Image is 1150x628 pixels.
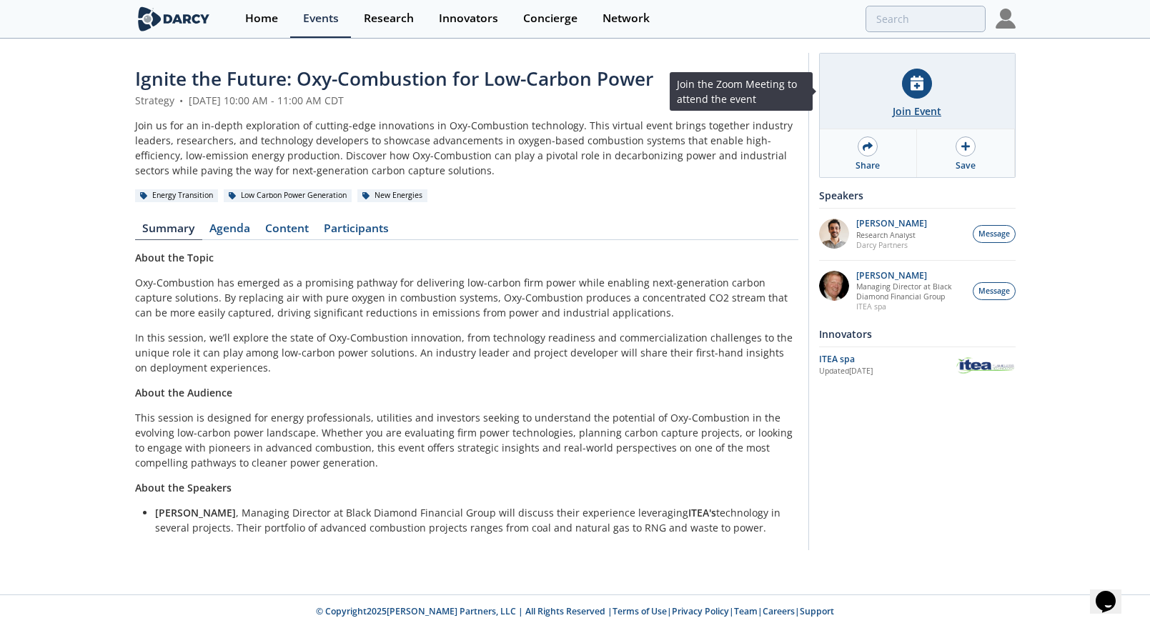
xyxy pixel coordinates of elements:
[856,159,880,172] div: Share
[688,506,716,519] strong: ITEA's
[135,481,232,494] strong: About the Speakers
[317,223,397,240] a: Participants
[1090,571,1136,614] iframe: chat widget
[956,355,1016,376] img: ITEA spa
[856,271,965,281] p: [PERSON_NAME]
[603,13,650,24] div: Network
[819,219,849,249] img: e78dc165-e339-43be-b819-6f39ce58aec6
[613,605,667,617] a: Terms of Use
[978,286,1010,297] span: Message
[996,9,1016,29] img: Profile
[856,281,965,301] p: Managing Director at Black Diamond Financial Group
[523,13,578,24] div: Concierge
[135,93,798,108] div: Strategy [DATE] 10:00 AM - 11:00 AM CDT
[135,386,232,399] strong: About the Audience
[763,605,795,617] a: Careers
[303,13,339,24] div: Events
[819,322,1016,347] div: Innovators
[893,104,941,119] div: Join Event
[866,6,986,32] input: Advanced Search
[177,94,186,107] span: •
[672,605,729,617] a: Privacy Policy
[819,366,956,377] div: Updated [DATE]
[245,13,278,24] div: Home
[973,282,1016,300] button: Message
[202,223,258,240] a: Agenda
[135,251,214,264] strong: About the Topic
[439,13,498,24] div: Innovators
[135,223,202,240] a: Summary
[856,230,927,240] p: Research Analyst
[224,189,352,202] div: Low Carbon Power Generation
[856,301,965,311] p: ITEA spa
[800,605,834,617] a: Support
[46,605,1104,618] p: © Copyright 2025 [PERSON_NAME] Partners, LLC | All Rights Reserved | | | | |
[819,271,849,301] img: 5c882eca-8b14-43be-9dc2-518e113e9a37
[978,229,1010,240] span: Message
[734,605,758,617] a: Team
[135,410,798,470] p: This session is designed for energy professionals, utilities and investors seeking to understand ...
[135,118,798,178] div: Join us for an in-depth exploration of cutting-edge innovations in Oxy-Combustion technology. Thi...
[155,506,236,519] strong: [PERSON_NAME]
[258,223,317,240] a: Content
[135,6,213,31] img: logo-wide.svg
[135,189,219,202] div: Energy Transition
[819,183,1016,208] div: Speakers
[135,66,653,91] span: Ignite the Future: Oxy-Combustion for Low-Carbon Power
[819,352,1016,377] a: ITEA spa Updated[DATE] ITEA spa
[856,219,927,229] p: [PERSON_NAME]
[357,189,428,202] div: New Energies
[819,353,956,366] div: ITEA spa
[956,159,976,172] div: Save
[364,13,414,24] div: Research
[155,505,788,535] li: , Managing Director at Black Diamond Financial Group will discuss their experience leveraging tec...
[973,225,1016,243] button: Message
[856,240,927,250] p: Darcy Partners
[135,330,798,375] p: In this session, we’ll explore the state of Oxy-Combustion innovation, from technology readiness ...
[135,275,798,320] p: Oxy-Combustion has emerged as a promising pathway for delivering low-carbon firm power while enab...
